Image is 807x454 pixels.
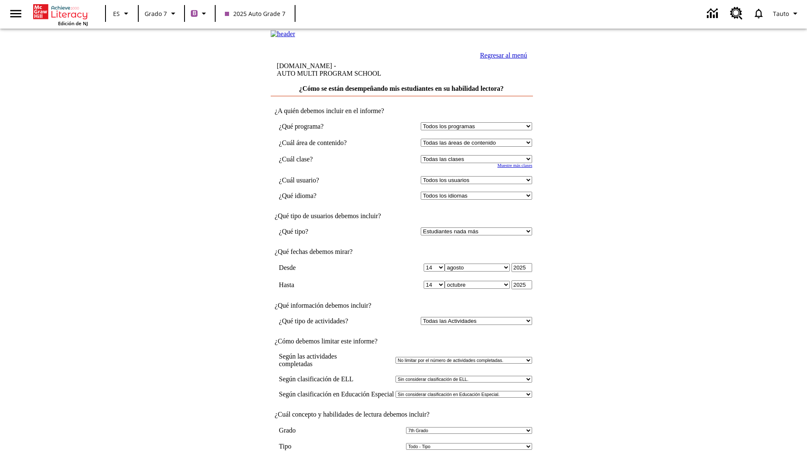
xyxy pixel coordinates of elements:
[773,9,789,18] span: Tauto
[279,280,374,289] td: Hasta
[58,20,88,26] span: Edición de NJ
[277,62,431,77] td: [DOMAIN_NAME] -
[279,139,347,146] nobr: ¿Cuál área de contenido?
[279,353,394,368] td: Según las actividades completadas
[725,2,748,25] a: Centro de recursos, Se abrirá en una pestaña nueva.
[3,1,28,26] button: Abrir el menú lateral
[145,9,167,18] span: Grado 7
[279,122,374,130] td: ¿Qué programa?
[271,30,295,38] img: header
[271,212,533,220] td: ¿Qué tipo de usuarios debemos incluir?
[113,9,120,18] span: ES
[271,248,533,256] td: ¿Qué fechas debemos mirar?
[225,9,285,18] span: 2025 Auto Grade 7
[702,2,725,25] a: Centro de información
[271,411,533,418] td: ¿Cuál concepto y habilidades de lectura debemos incluir?
[279,317,374,325] td: ¿Qué tipo de actividades?
[193,8,196,18] span: B
[279,391,394,398] td: Según clasificación en Educación Especial
[141,6,182,21] button: Grado: Grado 7, Elige un grado
[277,70,381,77] nobr: AUTO MULTI PROGRAM SCHOOL
[271,107,533,115] td: ¿A quién debemos incluir en el informe?
[480,52,527,59] a: Regresar al menú
[279,227,374,235] td: ¿Qué tipo?
[279,427,309,434] td: Grado
[271,338,533,345] td: ¿Cómo debemos limitar este informe?
[279,155,374,163] td: ¿Cuál clase?
[497,163,532,168] a: Muestre más clases
[271,302,533,309] td: ¿Qué información debemos incluir?
[770,6,804,21] button: Perfil/Configuración
[279,176,374,184] td: ¿Cuál usuario?
[748,3,770,24] a: Notificaciones
[187,6,212,21] button: Boost El color de la clase es morado/púrpura. Cambiar el color de la clase.
[279,375,394,383] td: Según clasificación de ELL
[33,3,88,26] div: Portada
[108,6,135,21] button: Lenguaje: ES, Selecciona un idioma
[279,192,374,200] td: ¿Qué idioma?
[279,443,302,450] td: Tipo
[279,263,374,272] td: Desde
[299,85,504,92] a: ¿Cómo se están desempeñando mis estudiantes en su habilidad lectora?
